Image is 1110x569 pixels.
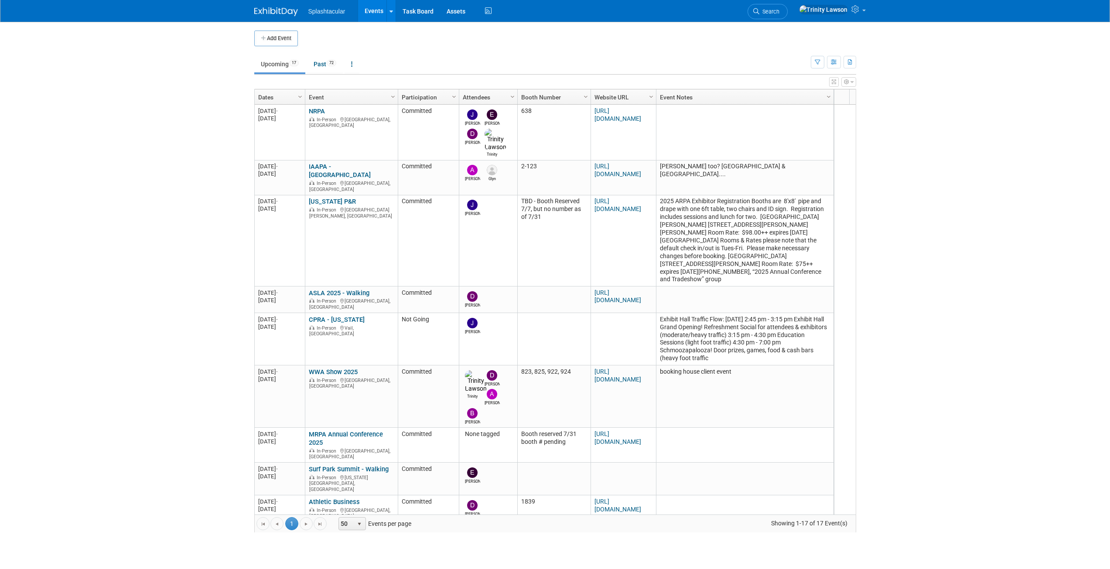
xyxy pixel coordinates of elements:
[258,296,301,304] div: [DATE]
[254,31,298,46] button: Add Event
[309,506,394,519] div: [GEOGRAPHIC_DATA], [GEOGRAPHIC_DATA]
[398,365,459,428] td: Committed
[487,109,497,120] img: Enrico Rossi
[594,368,641,383] a: [URL][DOMAIN_NAME]
[485,129,506,151] img: Trinity Lawson
[799,5,848,14] img: Trinity Lawson
[276,163,278,170] span: -
[656,195,833,286] td: 2025 ARPA Exhibitor Registration Booths are 8'x8' pipe and drape with one 6ft table, two chairs a...
[317,325,339,331] span: In-Person
[467,467,478,478] img: Enrico Rossi
[398,463,459,495] td: Committed
[388,90,398,103] a: Column Settings
[309,465,389,473] a: Surf Park Summit - Walking
[317,521,324,528] span: Go to the last page
[582,93,589,100] span: Column Settings
[308,8,345,15] span: Splashtacular
[285,517,298,530] span: 1
[309,474,394,493] div: [US_STATE][GEOGRAPHIC_DATA], [GEOGRAPHIC_DATA]
[656,160,833,195] td: [PERSON_NAME] too? [GEOGRAPHIC_DATA] & [GEOGRAPHIC_DATA]....
[467,318,478,328] img: Jimmy Nigh
[465,175,480,182] div: Alex Weidman
[258,289,301,296] div: [DATE]
[748,4,788,19] a: Search
[295,90,305,103] a: Column Settings
[309,116,394,129] div: [GEOGRAPHIC_DATA], [GEOGRAPHIC_DATA]
[317,117,339,123] span: In-Person
[258,323,301,330] div: [DATE]
[270,517,283,530] a: Go to the previous page
[389,93,396,100] span: Column Settings
[398,428,459,463] td: Committed
[258,107,301,115] div: [DATE]
[463,430,513,438] div: None tagged
[258,368,301,375] div: [DATE]
[594,163,641,177] a: [URL][DOMAIN_NAME]
[465,511,480,517] div: Drew Ford
[327,517,420,530] span: Events per page
[289,60,299,66] span: 17
[763,517,855,529] span: Showing 1-17 of 17 Event(s)
[309,430,383,446] a: MRPA Annual Conference 2025
[276,316,278,323] span: -
[258,375,301,383] div: [DATE]
[258,465,301,473] div: [DATE]
[594,289,641,304] a: [URL][DOMAIN_NAME]
[314,517,327,530] a: Go to the last page
[759,8,779,15] span: Search
[258,505,301,513] div: [DATE]
[487,370,497,381] img: Drew Ford
[467,109,478,120] img: Jimmy Nigh
[339,518,354,530] span: 50
[467,165,478,175] img: Alex Weidman
[327,60,336,66] span: 72
[258,115,301,122] div: [DATE]
[273,521,280,528] span: Go to the previous page
[517,105,591,160] td: 638
[309,324,394,337] div: Vail, [GEOGRAPHIC_DATA]
[465,370,487,393] img: Trinity Lawson
[256,517,270,530] a: Go to the first page
[398,195,459,286] td: Committed
[297,93,304,100] span: Column Settings
[517,365,591,428] td: 823, 825, 922, 924
[465,139,480,146] div: Drew Ford
[581,90,591,103] a: Column Settings
[309,207,314,211] img: In-Person Event
[309,448,314,453] img: In-Person Event
[398,160,459,195] td: Committed
[258,163,301,170] div: [DATE]
[258,205,301,212] div: [DATE]
[309,376,394,389] div: [GEOGRAPHIC_DATA], [GEOGRAPHIC_DATA]
[258,473,301,480] div: [DATE]
[594,90,650,105] a: Website URL
[317,298,339,304] span: In-Person
[276,290,278,296] span: -
[660,90,828,105] a: Event Notes
[594,107,641,122] a: [URL][DOMAIN_NAME]
[309,117,314,121] img: In-Person Event
[594,430,641,445] a: [URL][DOMAIN_NAME]
[258,438,301,445] div: [DATE]
[258,170,301,177] div: [DATE]
[254,56,305,72] a: Upcoming17
[398,495,459,522] td: Committed
[509,93,516,100] span: Column Settings
[317,475,339,480] span: In-Person
[309,447,394,460] div: [GEOGRAPHIC_DATA], [GEOGRAPHIC_DATA]
[398,313,459,365] td: Not Going
[317,508,339,513] span: In-Person
[258,430,301,438] div: [DATE]
[309,508,314,512] img: In-Person Event
[825,93,832,100] span: Column Settings
[307,56,343,72] a: Past72
[309,378,314,382] img: In-Person Event
[309,181,314,185] img: In-Person Event
[309,289,369,297] a: ASLA 2025 - Walking
[485,381,500,387] div: Drew Ford
[485,151,500,157] div: Trinity Lawson
[317,207,339,213] span: In-Person
[309,475,314,479] img: In-Person Event
[260,521,266,528] span: Go to the first page
[309,179,394,192] div: [GEOGRAPHIC_DATA], [GEOGRAPHIC_DATA]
